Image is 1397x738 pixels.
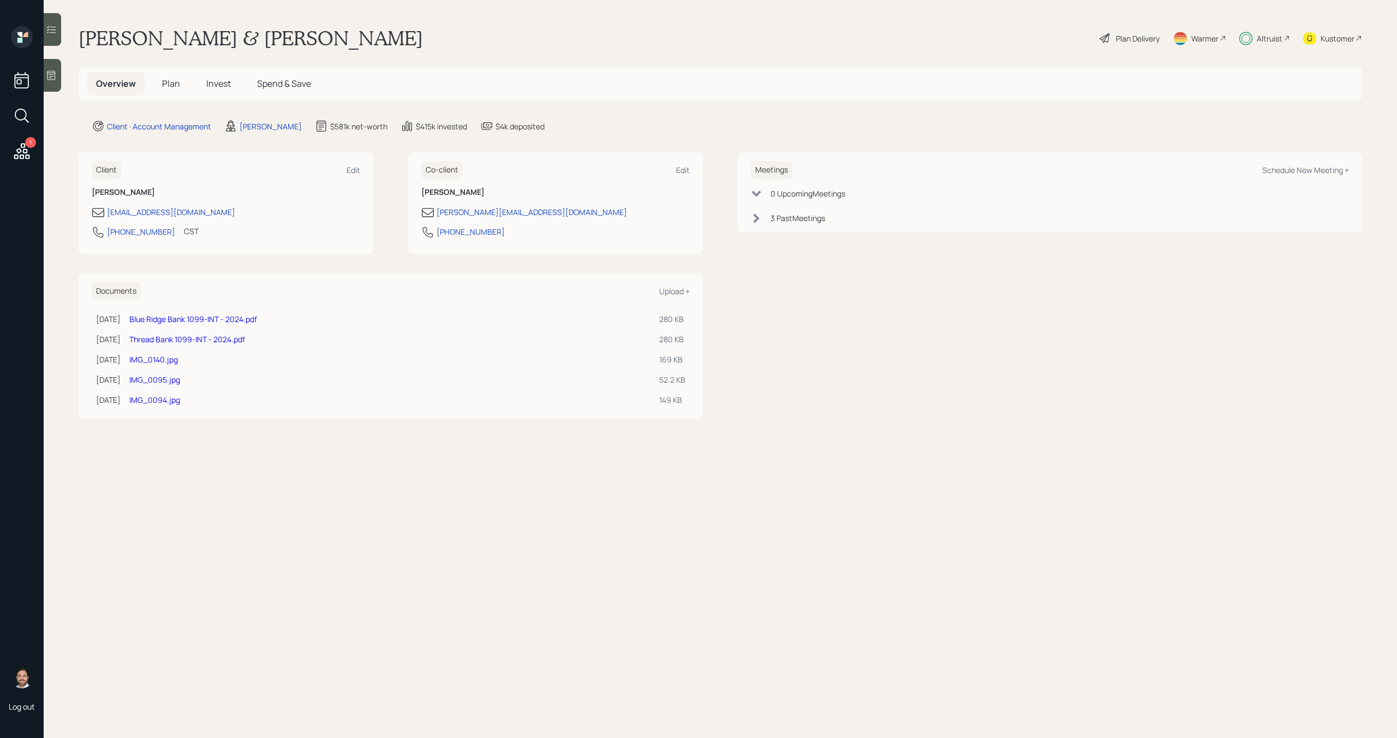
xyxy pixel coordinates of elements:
div: Altruist [1257,33,1282,44]
h6: [PERSON_NAME] [421,188,690,197]
div: Schedule New Meeting + [1262,165,1349,175]
span: Invest [206,78,231,90]
div: $4k deposited [495,121,545,132]
div: 149 KB [659,394,685,406]
a: IMG_0094.jpg [129,395,180,405]
div: Edit [347,165,360,175]
a: IMG_0095.jpg [129,374,180,385]
div: Kustomer [1321,33,1354,44]
div: [DATE] [96,334,121,345]
h1: [PERSON_NAME] & [PERSON_NAME] [79,26,423,50]
div: 1 [25,137,36,148]
div: [PERSON_NAME] [240,121,302,132]
img: michael-russo-headshot.png [11,666,33,688]
div: 3 Past Meeting s [771,212,825,224]
div: 280 KB [659,313,685,325]
h6: Co-client [421,161,463,179]
span: Spend & Save [257,78,311,90]
div: [PHONE_NUMBER] [107,226,175,237]
div: 169 KB [659,354,685,365]
div: Upload + [659,286,690,296]
div: [DATE] [96,374,121,385]
h6: [PERSON_NAME] [92,188,360,197]
h6: Documents [92,282,141,300]
div: [PERSON_NAME][EMAIL_ADDRESS][DOMAIN_NAME] [437,206,627,218]
div: [EMAIL_ADDRESS][DOMAIN_NAME] [107,206,235,218]
div: [DATE] [96,394,121,406]
div: $415k invested [416,121,467,132]
div: Client · Account Management [107,121,211,132]
div: [DATE] [96,354,121,365]
span: Overview [96,78,136,90]
span: Plan [162,78,180,90]
a: Thread Bank 1099-INT - 2024.pdf [129,334,245,344]
h6: Meetings [751,161,792,179]
h6: Client [92,161,121,179]
div: $581k net-worth [330,121,387,132]
a: IMG_0140.jpg [129,354,178,365]
div: Warmer [1191,33,1219,44]
div: [DATE] [96,313,121,325]
div: Log out [9,701,35,712]
div: [PHONE_NUMBER] [437,226,505,237]
div: 280 KB [659,334,685,345]
div: 0 Upcoming Meeting s [771,188,845,199]
div: CST [184,225,199,237]
div: Plan Delivery [1116,33,1160,44]
div: 52.2 KB [659,374,685,385]
a: Blue Ridge Bank 1099-INT - 2024.pdf [129,314,257,324]
div: Edit [676,165,690,175]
